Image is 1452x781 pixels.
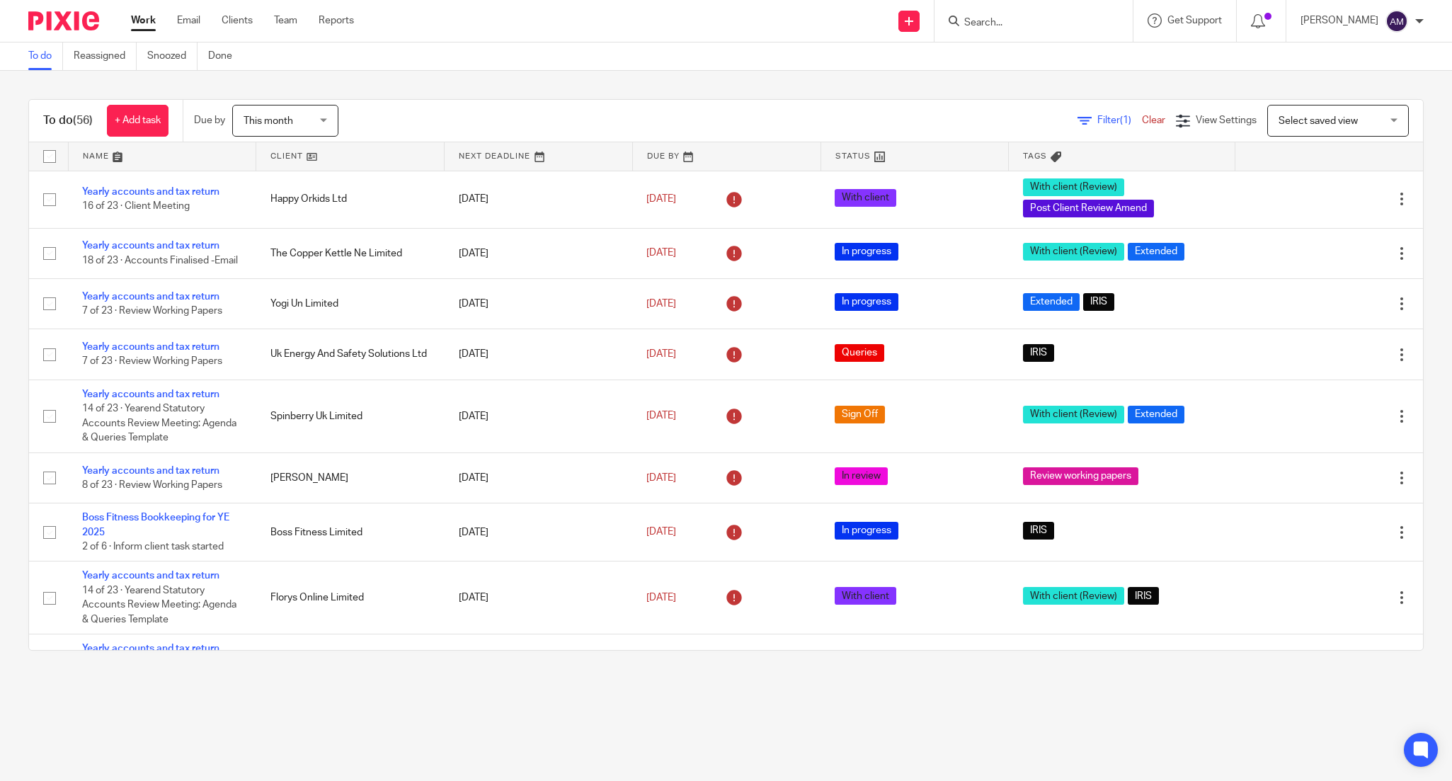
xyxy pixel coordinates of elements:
span: With client (Review) [1023,178,1124,196]
span: IRIS [1023,344,1054,362]
input: Search [963,17,1090,30]
a: Clients [222,13,253,28]
span: Get Support [1167,16,1222,25]
img: Pixie [28,11,99,30]
span: [DATE] [646,299,676,309]
a: Team [274,13,297,28]
span: With client [835,587,896,605]
td: Uk Energy And Safety Solutions Ltd [256,329,445,380]
p: [PERSON_NAME] [1300,13,1378,28]
td: [DATE] [445,380,633,452]
td: [PERSON_NAME] [256,452,445,503]
td: Dorigo 3 Media Limited [256,634,445,707]
td: Spinberry Uk Limited [256,380,445,452]
h1: To do [43,113,93,128]
span: In progress [835,522,898,540]
span: Tags [1023,152,1047,160]
span: Filter [1097,115,1142,125]
span: 7 of 23 · Review Working Papers [82,306,222,316]
span: Extended [1023,293,1080,311]
a: Snoozed [147,42,198,70]
span: 16 of 23 · Client Meeting [82,202,190,212]
a: Work [131,13,156,28]
a: To do [28,42,63,70]
span: Review working papers [1023,467,1138,485]
span: IRIS [1023,522,1054,540]
span: [DATE] [646,349,676,359]
a: Yearly accounts and tax return [82,389,219,399]
span: IRIS [1083,293,1114,311]
a: Yearly accounts and tax return [82,466,219,476]
span: [DATE] [646,411,676,421]
a: Done [208,42,243,70]
td: [DATE] [445,171,633,228]
td: [DATE] [445,634,633,707]
span: (1) [1120,115,1131,125]
td: [DATE] [445,503,633,561]
a: Yearly accounts and tax return [82,571,219,581]
a: Yearly accounts and tax return [82,644,219,654]
span: With client (Review) [1023,587,1124,605]
span: Post Client Review Amend [1023,200,1154,217]
span: [DATE] [646,528,676,537]
span: In progress [835,243,898,261]
span: In progress [835,293,898,311]
a: Yearly accounts and tax return [82,342,219,352]
img: svg%3E [1385,10,1408,33]
td: [DATE] [445,561,633,634]
span: [DATE] [646,249,676,258]
td: Boss Fitness Limited [256,503,445,561]
td: The Copper Kettle Ne Limited [256,228,445,278]
span: [DATE] [646,593,676,603]
span: 8 of 23 · Review Working Papers [82,480,222,490]
span: 2 of 6 · Inform client task started [82,542,224,552]
a: + Add task [107,105,168,137]
span: 14 of 23 · Yearend Statutory Accounts Review Meeting: Agenda & Queries Template [82,404,236,443]
span: With client (Review) [1023,406,1124,423]
td: Happy Orkids Ltd [256,171,445,228]
a: Yearly accounts and tax return [82,187,219,197]
span: Select saved view [1279,116,1358,126]
span: Sign Off [835,406,885,423]
span: With client [835,189,896,207]
a: Yearly accounts and tax return [82,241,219,251]
td: [DATE] [445,278,633,329]
a: Reports [319,13,354,28]
span: [DATE] [646,473,676,483]
span: IRIS [1128,587,1159,605]
span: 7 of 23 · Review Working Papers [82,357,222,367]
a: Boss Fitness Bookkeeping for YE 2025 [82,513,229,537]
span: Extended [1128,406,1184,423]
span: (56) [73,115,93,126]
span: View Settings [1196,115,1257,125]
span: In review [835,467,888,485]
span: With client (Review) [1023,243,1124,261]
td: [DATE] [445,329,633,380]
td: Yogi Un Limited [256,278,445,329]
a: Yearly accounts and tax return [82,292,219,302]
span: 18 of 23 · Accounts Finalised -Email [82,256,238,266]
span: Extended [1128,243,1184,261]
p: Due by [194,113,225,127]
a: Reassigned [74,42,137,70]
td: [DATE] [445,228,633,278]
td: [DATE] [445,452,633,503]
span: This month [244,116,293,126]
span: [DATE] [646,194,676,204]
td: Florys Online Limited [256,561,445,634]
a: Clear [1142,115,1165,125]
span: 14 of 23 · Yearend Statutory Accounts Review Meeting: Agenda & Queries Template [82,586,236,625]
a: Email [177,13,200,28]
span: Queries [835,344,884,362]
